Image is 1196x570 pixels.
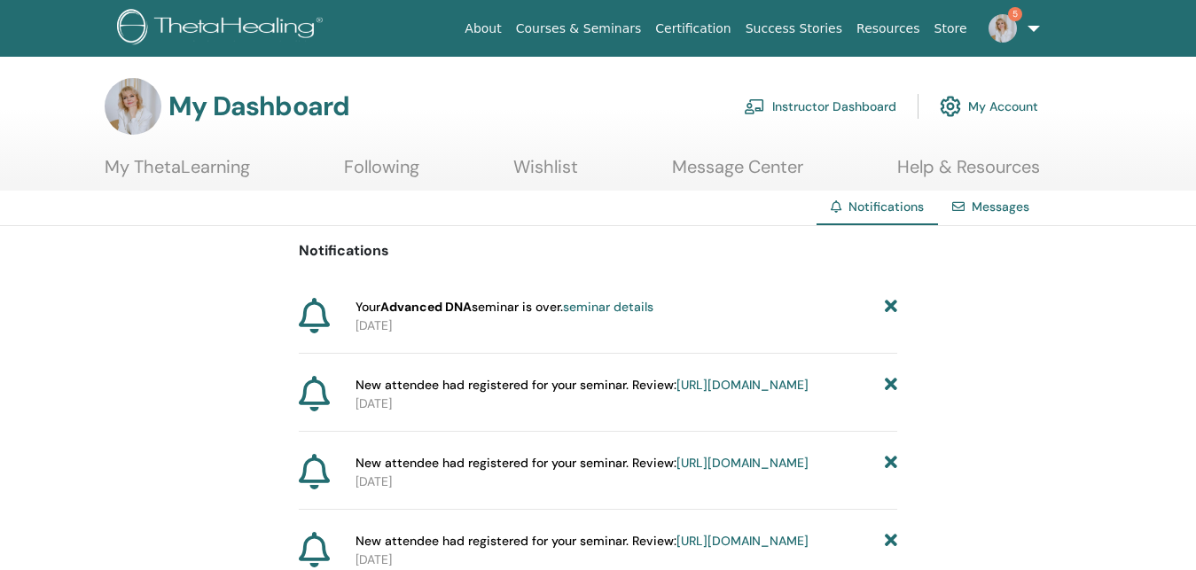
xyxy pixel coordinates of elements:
a: Instructor Dashboard [744,87,896,126]
strong: Advanced DNA [380,299,472,315]
span: New attendee had registered for your seminar. Review: [356,532,809,550]
a: Success Stories [739,12,849,45]
a: Resources [849,12,927,45]
a: seminar details [563,299,653,315]
img: chalkboard-teacher.svg [744,98,765,114]
img: cog.svg [940,91,961,121]
h3: My Dashboard [168,90,349,122]
a: Courses & Seminars [509,12,649,45]
p: [DATE] [356,550,896,569]
a: My ThetaLearning [105,156,250,191]
a: Message Center [672,156,803,191]
span: Notifications [848,199,924,215]
a: Store [927,12,974,45]
a: Following [344,156,419,191]
p: [DATE] [356,394,896,413]
a: [URL][DOMAIN_NAME] [676,455,809,471]
span: New attendee had registered for your seminar. Review: [356,376,809,394]
a: [URL][DOMAIN_NAME] [676,377,809,393]
a: Help & Resources [897,156,1040,191]
p: Notifications [299,240,897,262]
span: New attendee had registered for your seminar. Review: [356,454,809,472]
p: [DATE] [356,316,896,335]
a: My Account [940,87,1038,126]
a: Certification [648,12,738,45]
span: Your seminar is over. [356,298,653,316]
a: [URL][DOMAIN_NAME] [676,533,809,549]
img: logo.png [117,9,329,49]
img: default.jpg [989,14,1017,43]
span: 5 [1008,7,1022,21]
img: default.jpg [105,78,161,135]
a: Messages [972,199,1029,215]
a: About [457,12,508,45]
a: Wishlist [513,156,578,191]
p: [DATE] [356,472,896,491]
